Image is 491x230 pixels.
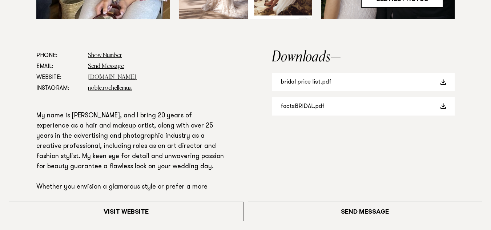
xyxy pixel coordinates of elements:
dt: Phone: [36,50,82,61]
a: Send Message [88,64,124,69]
dt: Email: [36,61,82,72]
a: noble.rochellemua [88,85,132,91]
a: bridal price list.pdf [272,73,455,91]
a: Show Number [88,53,122,58]
a: Send Message [248,202,483,221]
a: factsBRIDAL.pdf [272,97,455,116]
dt: Instagram: [36,83,82,94]
h2: Downloads [272,50,455,65]
dt: Website: [36,72,82,83]
a: Visit Website [9,202,244,221]
a: [DOMAIN_NAME] [88,74,137,80]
